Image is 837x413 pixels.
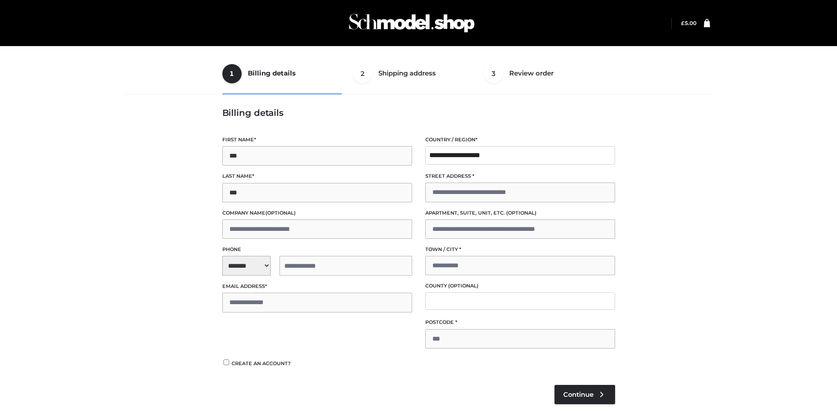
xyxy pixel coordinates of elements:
[222,108,615,118] h3: Billing details
[563,391,594,399] span: Continue
[425,245,615,254] label: Town / City
[265,210,296,216] span: (optional)
[222,359,230,365] input: Create an account?
[681,20,696,26] a: £5.00
[506,210,536,216] span: (optional)
[222,172,412,180] label: Last name
[681,20,696,26] bdi: 5.00
[222,209,412,217] label: Company name
[425,282,615,290] label: County
[346,6,478,40] img: Schmodel Admin 964
[554,385,615,404] a: Continue
[222,136,412,144] label: First name
[425,209,615,217] label: Apartment, suite, unit, etc.
[232,360,291,366] span: Create an account?
[222,282,412,291] label: Email address
[425,172,615,180] label: Street address
[448,283,478,289] span: (optional)
[222,245,412,254] label: Phone
[681,20,685,26] span: £
[425,318,615,327] label: Postcode
[425,136,615,144] label: Country / Region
